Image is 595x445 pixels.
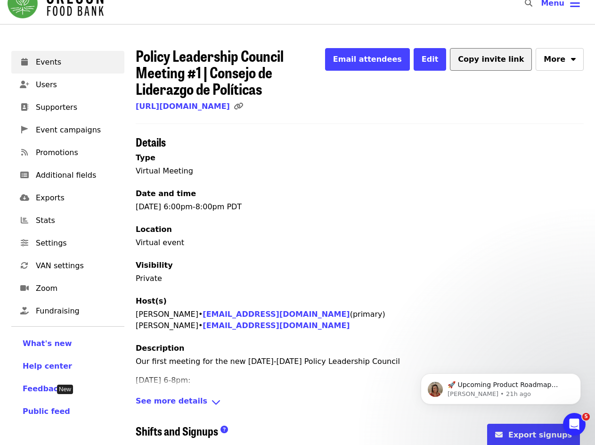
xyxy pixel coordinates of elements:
span: What's new [23,339,72,348]
span: Exports [36,192,117,204]
i: chart-bar icon [21,216,28,225]
i: sort-down icon [571,53,576,62]
iframe: Intercom live chat [563,413,586,436]
span: Shifts and Signups [136,422,218,439]
i: hand-holding-heart icon [20,306,29,315]
span: Virtual Meeting [136,166,193,175]
a: What's new [23,338,113,349]
span: Events [36,57,117,68]
a: Promotions [11,141,124,164]
i: sliders-h icon [21,239,28,247]
span: Details [136,133,166,150]
iframe: Intercom notifications message [407,354,595,420]
a: Exports [11,187,124,209]
span: Stats [36,215,117,226]
i: sync icon [21,261,28,270]
i: question-circle icon [220,425,228,434]
i: address-book icon [21,103,28,112]
span: 5 [582,413,590,420]
p: Private [136,273,584,284]
span: Date and time [136,189,196,198]
a: Stats [11,209,124,232]
span: More [544,54,565,65]
span: Edit [422,55,439,64]
a: [EMAIL_ADDRESS][DOMAIN_NAME] [203,310,350,319]
a: Fundraising [11,300,124,322]
i: list-alt icon [20,171,29,180]
p: Virtual event [136,237,584,248]
span: Promotions [36,147,117,158]
div: See more detailsangle-down icon [136,396,584,409]
i: rss icon [21,148,28,157]
span: Zoom [36,283,117,294]
span: Settings [36,238,117,249]
span: Users [36,79,117,91]
i: link icon [234,102,243,111]
span: Fundraising [36,305,117,317]
a: Event campaigns [11,119,124,141]
a: Public feed [23,406,113,417]
span: Visibility [136,261,173,270]
a: Zoom [11,277,124,300]
button: More [536,48,584,71]
a: [EMAIL_ADDRESS][DOMAIN_NAME] [203,321,350,330]
span: Supporters [36,102,117,113]
span: Public feed [23,407,70,416]
i: envelope icon [495,430,503,439]
button: Feedback [23,383,63,395]
i: user-plus icon [20,80,29,89]
a: VAN settings [11,255,124,277]
i: video icon [20,284,29,293]
a: Help center [23,361,113,372]
p: Our first meeting for the new [DATE]-[DATE] Policy Leadership Council [136,356,465,367]
button: Copy invite link [450,48,532,71]
span: Host(s) [136,297,167,305]
p: [DATE] 6-8pm: [136,375,465,386]
a: Events [11,51,124,74]
a: Additional fields [11,164,124,187]
span: [PERSON_NAME] • (primary) [PERSON_NAME] • [136,310,385,330]
span: See more details [136,396,207,409]
span: Additional fields [36,170,117,181]
i: pennant icon [21,125,28,134]
span: Help center [23,362,72,371]
i: angle-down icon [211,396,221,409]
span: Click to copy link! [234,102,249,111]
button: Email attendees [325,48,410,71]
span: Type [136,153,155,162]
i: calendar icon [21,58,28,66]
a: Users [11,74,124,96]
span: Event campaigns [36,124,117,136]
span: Location [136,225,172,234]
span: Policy Leadership Council Meeting #1 | Consejo de Liderazgo de Políticas [136,44,284,99]
div: [DATE] 6:00pm-8:00pm PDT [136,152,584,388]
i: cloud-download icon [20,193,29,202]
a: [URL][DOMAIN_NAME] [136,102,230,111]
span: Copy invite link [458,55,524,64]
div: Tooltip anchor [57,385,73,394]
a: Settings [11,232,124,255]
span: Email attendees [333,55,402,64]
span: VAN settings [36,260,117,272]
a: Supporters [11,96,124,119]
button: Edit [414,48,447,71]
span: Description [136,344,184,353]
